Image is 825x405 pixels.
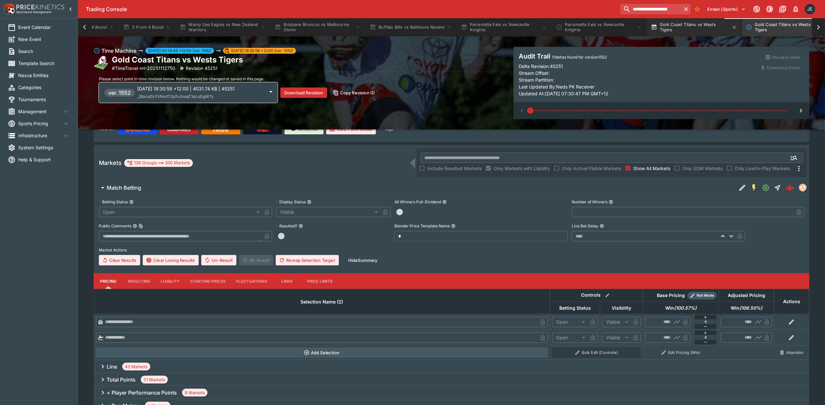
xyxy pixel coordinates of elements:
[302,273,338,289] button: Price Limits
[760,182,772,194] button: Open
[123,273,155,289] button: Resulting
[99,76,264,81] span: Please select point in time revision below. Nothing would be changed or saved in this page.
[609,200,613,204] button: Number of Winners
[704,4,750,14] button: Select Tenant
[442,200,447,204] button: All Winners Full-Dividend
[307,200,312,204] button: Display Status
[273,273,302,289] button: Links
[16,11,51,14] img: Sportsbook Management
[777,3,789,15] button: Documentation
[99,207,262,217] div: Open
[107,376,136,383] h6: Total Points
[96,347,548,358] button: Add Selection
[550,289,643,302] th: Controls
[99,245,804,255] label: Market Actions
[605,304,638,312] span: Visibility
[137,94,214,99] span: _39zcoDLFVNmfTQsTv2noqT3oLoDgW7z
[108,89,131,97] h6: ver. 1552
[620,4,681,14] input: search
[112,65,175,72] p: Copy To Clipboard
[783,181,796,194] a: 097c0b31-1c29-46c2-94f8-e48206a40133
[785,183,794,192] div: 097c0b31-1c29-46c2-94f8-e48206a40133
[127,159,190,167] div: 139 Groups 300 Markets
[271,18,365,36] button: Brisbane Broncos vs Melbourne Storm
[94,273,123,289] button: Pricing
[785,183,794,192] img: logo-cerberus--red.svg
[99,199,128,205] p: Betting Status
[457,18,551,36] button: Parramatta Eels vs Newcastle Knights
[724,304,769,312] span: Win(106.50%)
[552,304,598,312] span: Betting Status
[107,363,117,370] h6: Line
[394,223,450,229] p: Blender Price Template Name
[201,255,236,265] button: Un-Result
[129,200,134,204] button: Betting Status
[276,255,339,265] button: Remap Selection Target
[633,165,670,172] span: Show All Markets
[143,255,199,265] button: Clear Losing Results
[155,273,185,289] button: Liability
[603,291,612,300] button: Bulk edit
[141,377,168,383] span: 21 Markets
[99,223,131,229] p: Public Comments
[602,317,631,327] div: Visible
[654,291,687,300] div: Base Pricing
[762,184,770,192] svg: Open
[2,3,15,16] img: PriceKinetics Logo
[674,304,697,312] em: ( 100.57 %)
[145,48,214,54] span: [DATE] 00:14:45 +12:00 (ver. 1582)
[18,132,62,139] span: Infrastructure
[107,389,177,396] h6: + Player Performance Points
[18,156,70,163] span: Help & Support
[112,55,243,65] h2: Copy To Clipboard
[790,3,802,15] button: Notifications
[735,165,790,172] span: Only Live/In-Play Markets
[101,47,136,55] h6: Time Machine
[18,48,70,55] span: Search
[18,120,62,127] span: Sports Pricing
[694,293,717,298] span: Roll Mode
[137,85,264,92] p: [DATE] 19:30:58 +12:00 | 4031.74 KB | 45251
[658,304,704,312] span: Win(100.57%)
[776,347,807,358] button: Abandon
[94,181,737,194] button: Match Betting
[186,65,218,72] p: Revision 45251
[228,48,296,54] span: [DATE] 19:30:58 +12:00 (ver. 1552)
[682,165,723,172] span: Only SGM Markets
[552,332,588,343] div: Open
[122,364,150,370] span: 43 Markets
[299,224,303,228] button: Resulted?
[293,298,350,306] span: Selection Name (2)
[519,70,757,97] p: Stream Offset: Stream Partition: Last Updated By: Neds PK Receiver Updated At: [DATE] 07:30:47 PM...
[107,184,141,191] h6: Match Betting
[16,5,64,9] img: PriceKinetics
[18,108,62,115] span: Management
[182,390,207,396] span: 8 Markets
[119,18,175,36] button: 3 From 4 Boost
[739,304,762,312] em: ( 106.50 %)
[795,165,803,172] svg: More
[602,332,631,343] div: Visible
[18,84,70,91] span: Categories
[176,18,270,36] button: Manly Sea Eagles vs New Zealand Warriors
[99,159,122,167] h5: Markets
[751,3,763,15] button: Connected to PK
[18,24,70,31] span: Event Calendar
[185,273,231,289] button: Starting Prices
[99,255,140,265] button: Clear Results
[687,292,717,300] div: Show/hide Price Roll mode configuration.
[572,199,607,205] p: Number of Winners
[774,289,809,314] th: Actions
[519,63,563,70] p: Delta Revision: 45251
[647,18,741,36] button: Gold Coast Titans vs Wests Tigers
[330,88,379,98] button: Copy Revision ID
[692,4,702,14] button: No Bookmarks
[799,184,806,191] img: tradingmodel
[366,18,456,36] button: Buffalo Bills vs Baltimore Ravens
[552,18,646,36] button: Parramatta Eels vs Newcastle Knights
[18,36,70,43] span: New Event
[552,55,607,60] span: 11 deltas found for version 1552
[562,165,621,172] span: Only Active/Visible Markets
[600,224,604,228] button: Live Bet Delay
